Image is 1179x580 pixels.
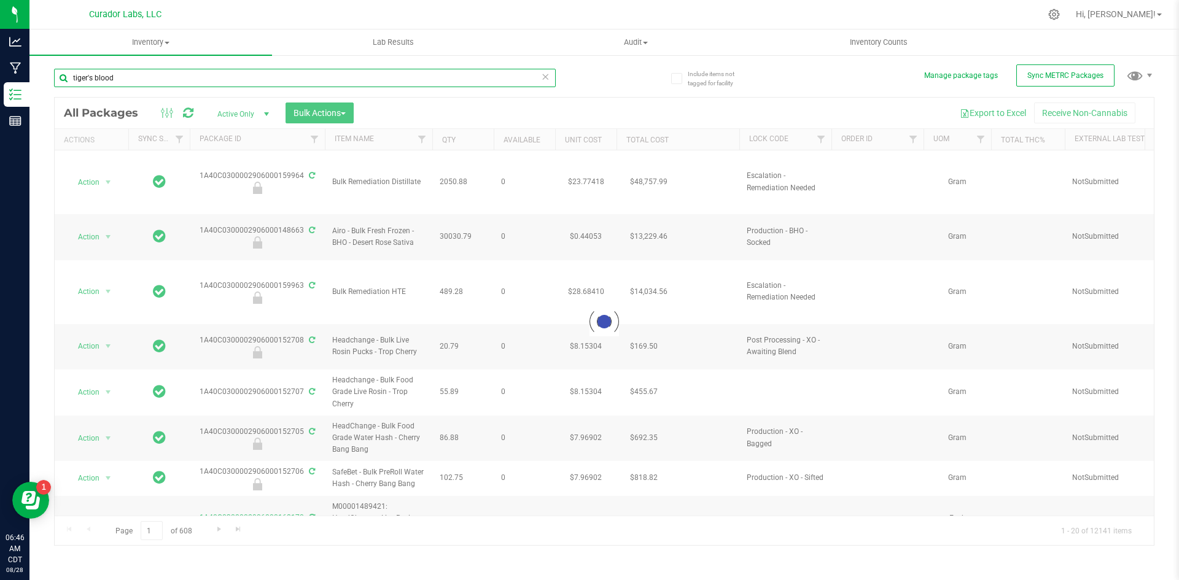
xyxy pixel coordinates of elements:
a: Lab Results [272,29,515,55]
div: Manage settings [1046,9,1062,20]
inline-svg: Inventory [9,88,21,101]
span: Sync METRC Packages [1027,71,1103,80]
span: Include items not tagged for facility [688,69,749,88]
span: Curador Labs, LLC [89,9,161,20]
a: Inventory Counts [757,29,1000,55]
span: Audit [515,37,757,48]
iframe: Resource center [12,482,49,519]
span: Clear [541,69,550,85]
span: Inventory Counts [833,37,924,48]
inline-svg: Reports [9,115,21,127]
span: Hi, [PERSON_NAME]! [1076,9,1156,19]
span: Inventory [29,37,272,48]
input: Search Package ID, Item Name, SKU, Lot or Part Number... [54,69,556,87]
button: Sync METRC Packages [1016,64,1115,87]
a: Inventory [29,29,272,55]
p: 06:46 AM CDT [6,532,24,565]
p: 08/28 [6,565,24,574]
inline-svg: Analytics [9,36,21,48]
button: Manage package tags [924,71,998,81]
inline-svg: Manufacturing [9,62,21,74]
span: Lab Results [356,37,430,48]
iframe: Resource center unread badge [36,480,51,495]
a: Audit [515,29,757,55]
